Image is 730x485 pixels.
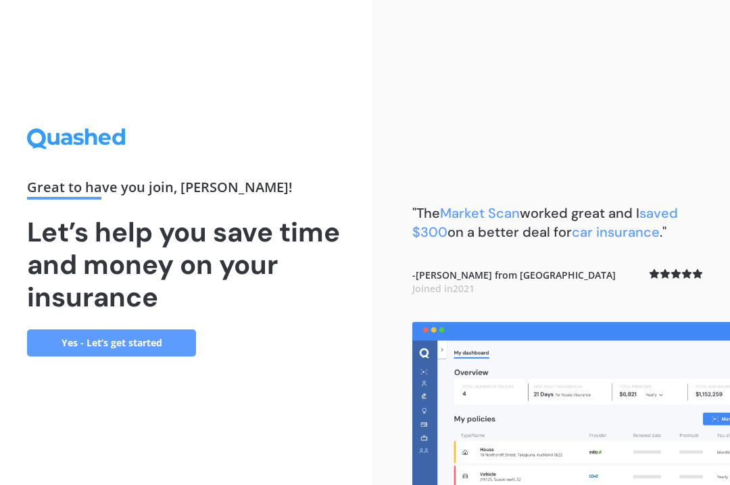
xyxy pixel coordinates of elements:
[412,204,678,241] span: saved $300
[412,282,474,295] span: Joined in 2021
[27,181,345,200] div: Great to have you join , [PERSON_NAME] !
[412,269,616,295] b: - [PERSON_NAME] from [GEOGRAPHIC_DATA]
[27,216,345,313] h1: Let’s help you save time and money on your insurance
[27,329,196,356] a: Yes - Let’s get started
[412,322,730,485] img: dashboard.webp
[440,204,520,222] span: Market Scan
[572,223,660,241] span: car insurance
[412,204,678,241] b: "The worked great and I on a better deal for ."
